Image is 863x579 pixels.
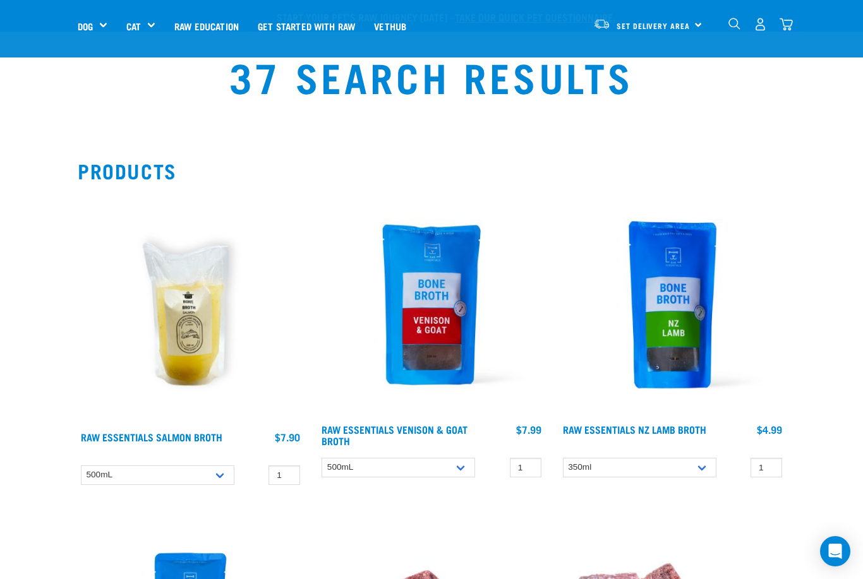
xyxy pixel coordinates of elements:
img: van-moving.png [593,18,610,30]
img: user.png [754,18,767,31]
img: home-icon@2x.png [780,18,793,31]
img: home-icon-1@2x.png [728,18,740,30]
a: Vethub [365,1,416,51]
a: Raw Essentials NZ Lamb Broth [563,426,706,432]
div: $7.99 [516,424,541,435]
input: 1 [510,458,541,477]
div: Open Intercom Messenger [820,536,850,566]
a: Get started with Raw [248,1,365,51]
a: Raw Essentials Venison & Goat Broth [322,426,468,443]
img: Salmon Broth [78,192,303,425]
input: 1 [269,465,300,485]
input: 1 [751,458,782,477]
a: Raw Education [165,1,248,51]
div: $4.99 [757,424,782,435]
h1: 37 Search Results [167,53,697,98]
img: Raw Essentials Venison Goat Novel Protein Hypoallergenic Bone Broth Cats & Dogs [318,192,544,417]
span: Set Delivery Area [617,23,690,28]
div: $7.90 [275,431,300,443]
a: Raw Essentials Salmon Broth [81,434,222,439]
a: Cat [126,19,141,33]
h2: Products [78,159,785,182]
a: Dog [78,19,93,33]
img: Raw Essentials New Zealand Lamb Bone Broth For Cats & Dogs [560,192,785,417]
